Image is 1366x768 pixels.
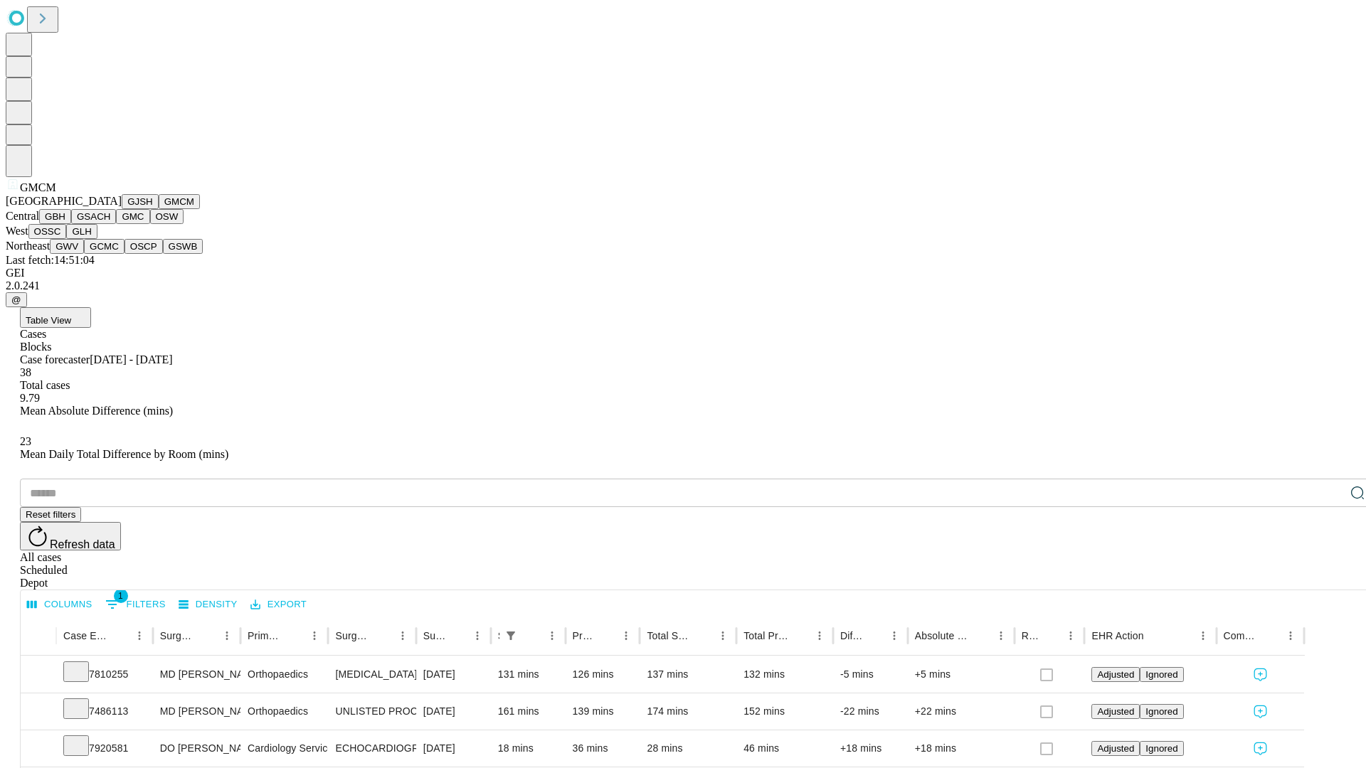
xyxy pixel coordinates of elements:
[647,656,729,693] div: 137 mins
[20,353,90,366] span: Case forecaster
[63,630,108,641] div: Case Epic Id
[1193,626,1213,646] button: Menu
[647,730,729,767] div: 28 mins
[840,630,863,641] div: Difference
[125,239,163,254] button: OSCP
[693,626,713,646] button: Sort
[129,626,149,646] button: Menu
[84,239,125,254] button: GCMC
[423,630,446,641] div: Surgery Date
[335,730,408,767] div: ECHOCARDIOGRAPHY, TRANSESOPHAGEAL; INCLUDING PROBE PLACEMENT, IMAGE ACQUISITION, INTERPRETATION A...
[1091,741,1140,756] button: Adjusted
[20,522,121,550] button: Refresh data
[573,693,633,730] div: 139 mins
[884,626,904,646] button: Menu
[217,626,237,646] button: Menu
[159,194,200,209] button: GMCM
[26,509,75,520] span: Reset filters
[20,392,40,404] span: 9.79
[498,693,558,730] div: 161 mins
[28,737,49,762] button: Expand
[1145,743,1177,754] span: Ignored
[71,209,116,224] button: GSACH
[102,593,169,616] button: Show filters
[498,656,558,693] div: 131 mins
[26,315,71,326] span: Table View
[335,656,408,693] div: [MEDICAL_DATA] [MEDICAL_DATA]
[1224,630,1259,641] div: Comments
[1091,704,1140,719] button: Adjusted
[743,656,826,693] div: 132 mins
[448,626,467,646] button: Sort
[713,626,733,646] button: Menu
[248,656,321,693] div: Orthopaedics
[335,693,408,730] div: UNLISTED PROCEDURE PELVIS OR HIP JOINT
[864,626,884,646] button: Sort
[810,626,830,646] button: Menu
[501,626,521,646] div: 1 active filter
[248,630,283,641] div: Primary Service
[39,209,71,224] button: GBH
[20,405,173,417] span: Mean Absolute Difference (mins)
[1091,630,1143,641] div: EHR Action
[573,630,595,641] div: Predicted In Room Duration
[20,366,31,378] span: 38
[840,656,901,693] div: -5 mins
[596,626,616,646] button: Sort
[743,730,826,767] div: 46 mins
[1041,626,1061,646] button: Sort
[28,700,49,725] button: Expand
[423,730,484,767] div: [DATE]
[915,730,1007,767] div: +18 mins
[20,507,81,522] button: Reset filters
[50,538,115,550] span: Refresh data
[1022,630,1040,641] div: Resolved in EHR
[1140,741,1183,756] button: Ignored
[991,626,1011,646] button: Menu
[160,693,233,730] div: MD [PERSON_NAME] [PERSON_NAME]
[743,693,826,730] div: 152 mins
[160,656,233,693] div: MD [PERSON_NAME] [PERSON_NAME]
[285,626,305,646] button: Sort
[501,626,521,646] button: Show filters
[150,209,184,224] button: OSW
[248,730,321,767] div: Cardiology Service
[840,730,901,767] div: +18 mins
[63,693,146,730] div: 7486113
[423,693,484,730] div: [DATE]
[1145,669,1177,680] span: Ignored
[23,594,96,616] button: Select columns
[1281,626,1301,646] button: Menu
[573,656,633,693] div: 126 mins
[1091,667,1140,682] button: Adjusted
[197,626,217,646] button: Sort
[1097,743,1134,754] span: Adjusted
[114,589,128,603] span: 1
[647,630,692,641] div: Total Scheduled Duration
[116,209,149,224] button: GMC
[915,693,1007,730] div: +22 mins
[305,626,324,646] button: Menu
[915,630,970,641] div: Absolute Difference
[1145,706,1177,717] span: Ignored
[1061,626,1081,646] button: Menu
[63,730,146,767] div: 7920581
[542,626,562,646] button: Menu
[6,279,1360,292] div: 2.0.241
[6,254,95,266] span: Last fetch: 14:51:04
[6,195,122,207] span: [GEOGRAPHIC_DATA]
[50,239,84,254] button: GWV
[90,353,172,366] span: [DATE] - [DATE]
[1140,667,1183,682] button: Ignored
[498,630,499,641] div: Scheduled In Room Duration
[28,224,67,239] button: OSSC
[20,448,228,460] span: Mean Daily Total Difference by Room (mins)
[971,626,991,646] button: Sort
[20,307,91,328] button: Table View
[6,292,27,307] button: @
[1097,669,1134,680] span: Adjusted
[1145,626,1165,646] button: Sort
[790,626,810,646] button: Sort
[110,626,129,646] button: Sort
[163,239,203,254] button: GSWB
